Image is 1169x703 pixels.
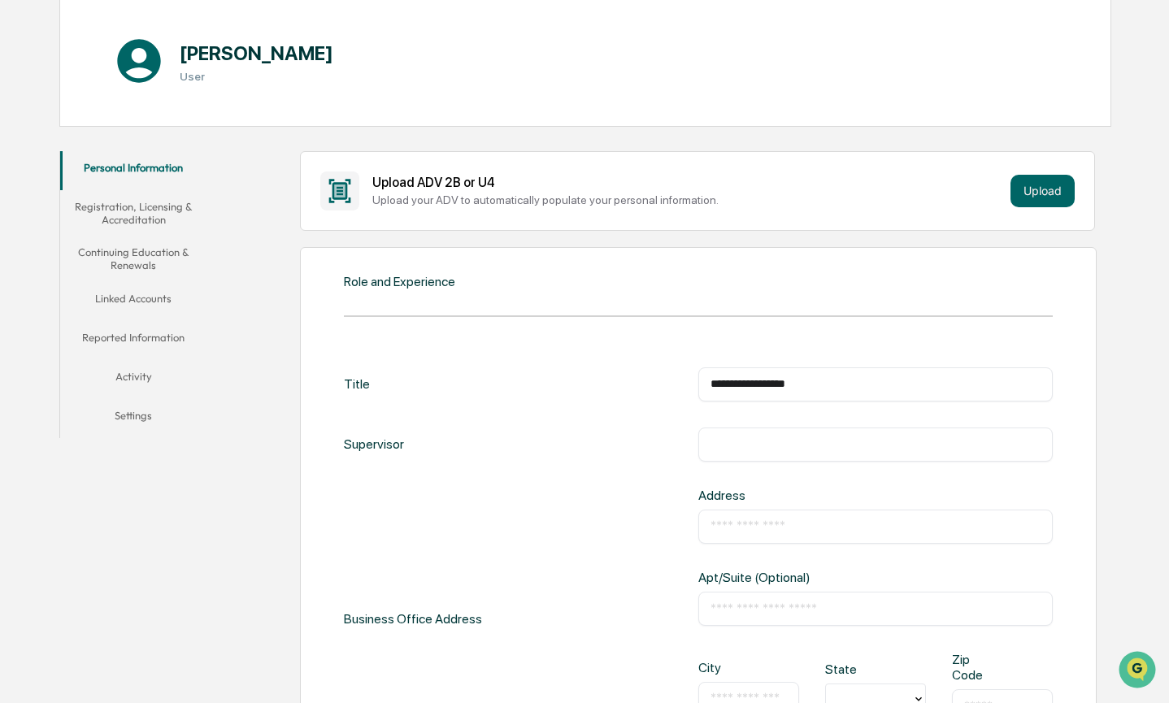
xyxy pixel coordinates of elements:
button: Personal Information [60,151,206,190]
div: Upload your ADV to automatically populate your personal information. [372,193,1004,206]
a: 🖐️Preclearance [10,198,111,228]
span: Preclearance [33,205,105,221]
p: How can we help? [16,34,296,60]
div: 🔎 [16,237,29,250]
div: secondary tabs example [60,151,206,438]
a: 🔎Data Lookup [10,229,109,258]
a: Powered byPylon [115,275,197,288]
span: Data Lookup [33,236,102,252]
div: Supervisor [344,427,404,462]
button: Continuing Education & Renewals [60,236,206,282]
button: Start new chat [276,129,296,149]
img: 1746055101610-c473b297-6a78-478c-a979-82029cc54cd1 [16,124,46,154]
button: Settings [60,399,206,438]
div: Role and Experience [344,274,455,289]
div: State [825,662,871,677]
div: Upload ADV 2B or U4 [372,175,1004,190]
button: Upload [1010,175,1075,207]
button: Registration, Licensing & Accreditation [60,190,206,237]
button: Reported Information [60,321,206,360]
div: Title [344,367,370,401]
h3: User [180,70,333,83]
div: Address [698,488,858,503]
a: 🗄️Attestations [111,198,208,228]
span: Attestations [134,205,202,221]
div: 🗄️ [118,206,131,219]
iframe: Open customer support [1117,649,1161,693]
div: Zip Code [952,652,997,683]
h1: [PERSON_NAME] [180,41,333,65]
div: 🖐️ [16,206,29,219]
button: Activity [60,360,206,399]
button: Linked Accounts [60,282,206,321]
div: Start new chat [55,124,267,141]
span: Pylon [162,276,197,288]
div: We're available if you need us! [55,141,206,154]
div: Apt/Suite (Optional) [698,570,858,585]
div: City [698,660,744,675]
